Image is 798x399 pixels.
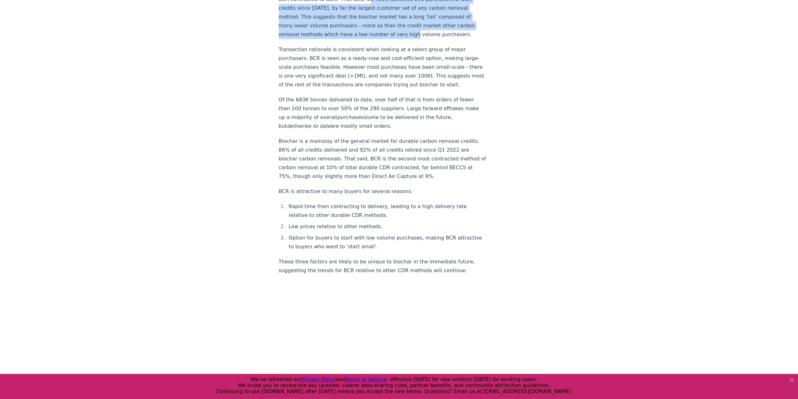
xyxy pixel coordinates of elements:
[287,123,311,129] em: deliveries
[279,137,486,181] p: Biochar is a mainstay of the general market for durable carbon removal credits. 86% of all credit...
[279,95,486,131] p: Of the 683K tonnes delivered to date, over half of that is from orders of fewer than 100 tonnes t...
[313,123,331,129] em: to date
[279,187,486,196] p: BCR is attractive to many buyers for several reasons:
[337,114,360,120] em: purchase
[279,257,486,275] p: These three factors are likely to be unique to biochar in the immediate future, suggesting the tr...
[287,202,486,220] li: Rapid time from contracting to delivery, leading to a high delivery rate relative to other durabl...
[287,222,486,231] li: Low prices relative to other methods.
[287,234,486,251] li: Option for buyers to start with low volume purchases, making BCR attractive to buyers who want to...
[279,45,486,89] p: Transaction rationale is consistent when looking at a select group of major purchasers: BCR is se...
